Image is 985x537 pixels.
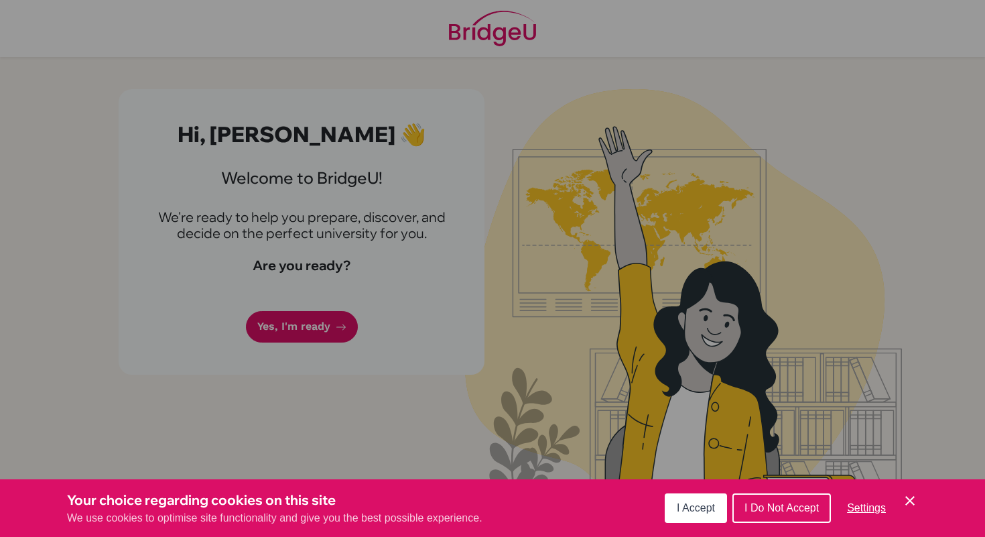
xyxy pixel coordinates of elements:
[665,493,727,523] button: I Accept
[67,490,482,510] h3: Your choice regarding cookies on this site
[847,502,886,514] span: Settings
[744,502,819,514] span: I Do Not Accept
[836,495,897,522] button: Settings
[677,502,715,514] span: I Accept
[732,493,831,523] button: I Do Not Accept
[902,493,918,509] button: Save and close
[67,510,482,526] p: We use cookies to optimise site functionality and give you the best possible experience.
